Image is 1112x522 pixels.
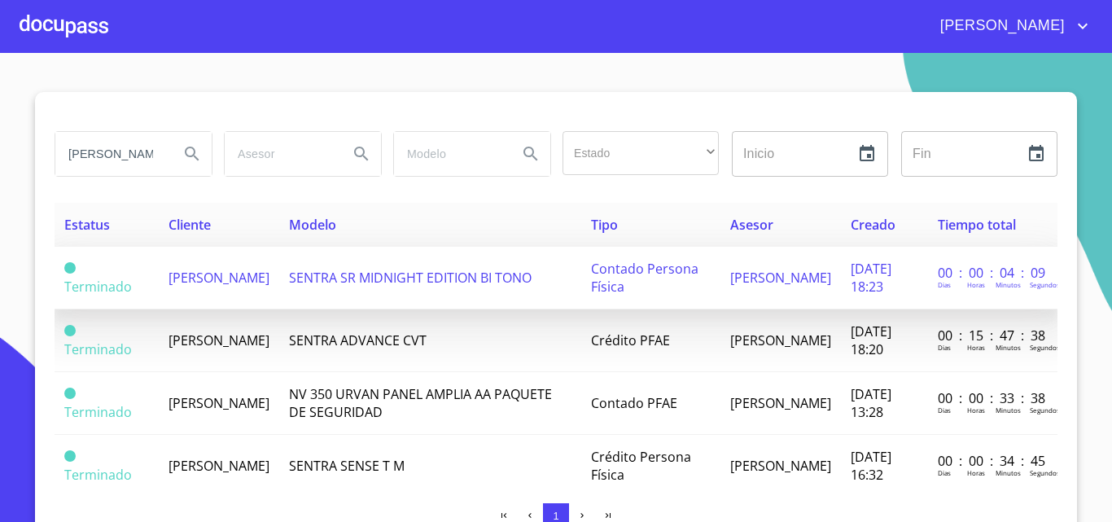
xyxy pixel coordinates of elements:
span: [DATE] 18:23 [851,260,891,296]
span: Cliente [169,216,211,234]
p: Minutos [996,280,1021,289]
button: Search [511,134,550,173]
p: Horas [967,280,985,289]
span: Tiempo total [938,216,1016,234]
span: Terminado [64,450,76,462]
span: Terminado [64,403,132,421]
span: Terminado [64,340,132,358]
span: Crédito Persona Física [591,448,691,484]
span: [PERSON_NAME] [730,394,831,412]
span: [PERSON_NAME] [730,269,831,287]
p: Minutos [996,343,1021,352]
span: [PERSON_NAME] [730,331,831,349]
span: [DATE] 18:20 [851,322,891,358]
p: 00 : 15 : 47 : 38 [938,327,1048,344]
span: [PERSON_NAME] [169,269,269,287]
span: SENTRA ADVANCE CVT [289,331,427,349]
span: Modelo [289,216,336,234]
p: 00 : 00 : 33 : 38 [938,389,1048,407]
span: [PERSON_NAME] [730,457,831,475]
p: Dias [938,406,951,415]
p: Segundos [1030,343,1060,352]
span: [DATE] 13:28 [851,385,891,421]
span: Contado Persona Física [591,260,698,296]
p: Segundos [1030,406,1060,415]
p: 00 : 00 : 04 : 09 [938,264,1048,282]
p: Dias [938,280,951,289]
span: NV 350 URVAN PANEL AMPLIA AA PAQUETE DE SEGURIDAD [289,385,552,421]
span: Terminado [64,388,76,399]
span: Terminado [64,278,132,296]
span: Tipo [591,216,618,234]
span: Contado PFAE [591,394,677,412]
p: Dias [938,343,951,352]
p: Minutos [996,468,1021,477]
span: Estatus [64,216,110,234]
div: ​ [563,131,719,175]
span: [PERSON_NAME] [928,13,1073,39]
span: 1 [553,510,558,522]
span: Terminado [64,262,76,274]
p: Horas [967,343,985,352]
p: Dias [938,468,951,477]
p: Horas [967,406,985,415]
span: [PERSON_NAME] [169,331,269,349]
span: [DATE] 16:32 [851,448,891,484]
span: Terminado [64,466,132,484]
span: Creado [851,216,895,234]
p: 00 : 00 : 34 : 45 [938,452,1048,470]
button: Search [173,134,212,173]
p: Segundos [1030,280,1060,289]
p: Segundos [1030,468,1060,477]
p: Minutos [996,406,1021,415]
span: [PERSON_NAME] [169,457,269,475]
span: SENTRA SR MIDNIGHT EDITION BI TONO [289,269,532,287]
p: Horas [967,468,985,477]
span: Asesor [730,216,773,234]
button: Search [342,134,381,173]
input: search [394,132,505,176]
input: search [225,132,335,176]
span: Crédito PFAE [591,331,670,349]
span: Terminado [64,325,76,336]
span: [PERSON_NAME] [169,394,269,412]
button: account of current user [928,13,1092,39]
span: SENTRA SENSE T M [289,457,405,475]
input: search [55,132,166,176]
